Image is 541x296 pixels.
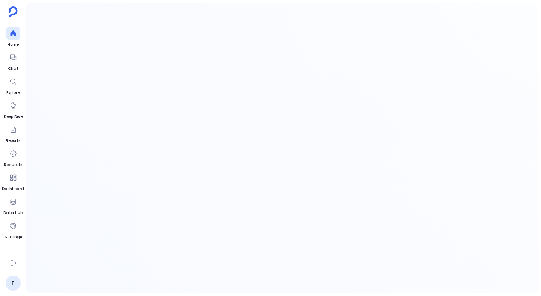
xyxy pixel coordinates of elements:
span: Home [6,42,20,48]
img: petavue logo [9,6,18,18]
a: Reports [6,123,20,144]
span: Data Hub [3,210,23,216]
a: T [6,276,21,291]
a: Dashboard [2,171,24,192]
span: Chat [6,66,20,72]
span: Explore [6,90,20,96]
a: Chat [6,51,20,72]
span: Deep Dive [4,114,23,120]
a: Requests [4,147,22,168]
a: Data Hub [3,195,23,216]
a: Home [6,27,20,48]
span: Dashboard [2,186,24,192]
a: Settings [5,219,22,240]
span: Requests [4,162,22,168]
a: Deep Dive [4,99,23,120]
span: Settings [5,234,22,240]
span: Reports [6,138,20,144]
a: Explore [6,75,20,96]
